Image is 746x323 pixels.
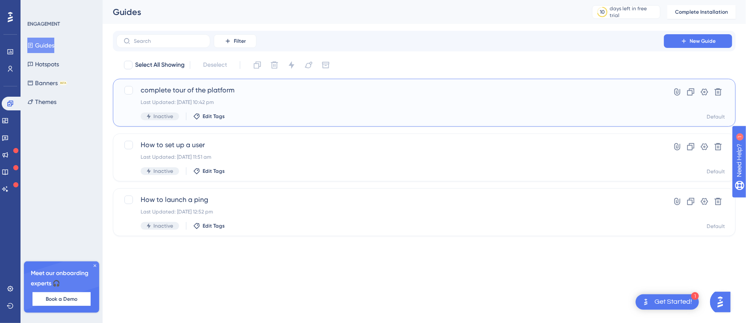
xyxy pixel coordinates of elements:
input: Search [134,38,203,44]
span: Edit Tags [203,113,225,120]
div: Last Updated: [DATE] 10:42 pm [141,99,640,106]
span: Filter [234,38,246,44]
span: Select All Showing [135,60,185,70]
div: Open Get Started! checklist, remaining modules: 1 [636,294,699,310]
button: Book a Demo [32,292,91,306]
div: Get Started! [655,297,692,307]
div: Last Updated: [DATE] 11:51 am [141,154,640,160]
div: ENGAGEMENT [27,21,60,27]
span: Edit Tags [203,168,225,175]
span: New Guide [690,38,716,44]
span: Inactive [153,222,173,229]
div: Default [707,168,725,175]
button: Guides [27,38,54,53]
button: Filter [214,34,257,48]
span: How to launch a ping [141,195,640,205]
span: Meet our onboarding experts 🎧 [31,268,92,289]
button: Edit Tags [193,113,225,120]
div: Default [707,113,725,120]
span: Book a Demo [46,296,77,302]
img: launcher-image-alternative-text [641,297,651,307]
span: Edit Tags [203,222,225,229]
span: Deselect [203,60,227,70]
div: Last Updated: [DATE] 12:52 pm [141,208,640,215]
button: Themes [27,94,56,110]
button: Deselect [195,57,235,73]
button: Complete Installation [667,5,736,19]
button: Edit Tags [193,168,225,175]
span: Complete Installation [675,9,728,15]
button: BannersBETA [27,75,67,91]
div: Guides [113,6,571,18]
button: Hotspots [27,56,59,72]
div: days left in free trial [610,5,658,19]
span: Inactive [153,113,173,120]
span: Inactive [153,168,173,175]
div: Default [707,223,725,230]
div: 1 [59,4,62,11]
button: New Guide [664,34,732,48]
div: 1 [691,292,699,300]
iframe: UserGuiding AI Assistant Launcher [710,289,736,315]
span: How to set up a user [141,140,640,150]
div: BETA [59,81,67,85]
span: complete tour of the platform [141,85,640,95]
div: 10 [600,9,605,15]
button: Edit Tags [193,222,225,229]
span: Need Help? [20,2,53,12]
